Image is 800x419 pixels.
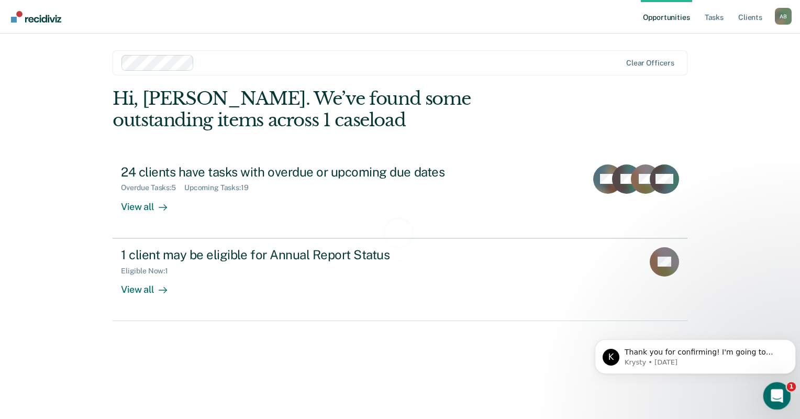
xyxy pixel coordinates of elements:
div: A B [775,8,792,25]
button: Profile dropdown button [775,8,792,25]
iframe: Intercom live chat [763,382,791,410]
div: 1 client may be eligible for Annual Report Status [121,247,488,262]
span: 1 [787,382,796,392]
a: 24 clients have tasks with overdue or upcoming due datesOverdue Tasks:5Upcoming Tasks:19View all [113,156,687,238]
div: View all [121,192,180,213]
div: Clear officers [626,59,674,68]
div: Upcoming Tasks : 19 [184,183,257,192]
div: Overdue Tasks : 5 [121,183,184,192]
div: Eligible Now : 1 [121,267,176,275]
div: 24 clients have tasks with overdue or upcoming due dates [121,164,488,180]
a: 1 client may be eligible for Annual Report StatusEligible Now:1View all [113,238,687,321]
img: Recidiviz [11,11,61,23]
div: View all [121,275,180,295]
iframe: Intercom notifications message [591,317,800,391]
div: Hi, [PERSON_NAME]. We’ve found some outstanding items across 1 caseload [113,88,572,131]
